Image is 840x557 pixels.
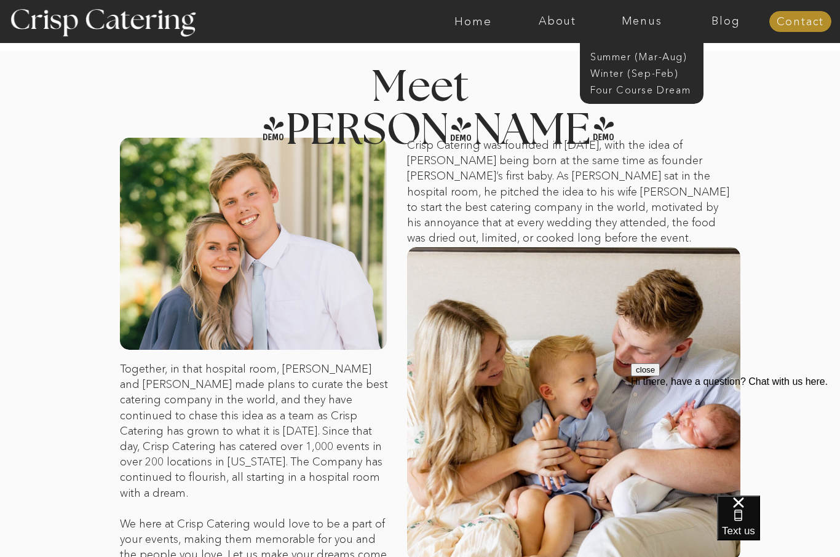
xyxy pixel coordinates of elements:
a: Winter (Sep-Feb) [590,66,691,78]
a: Contact [769,16,831,28]
iframe: podium webchat widget prompt [631,363,840,511]
a: About [515,15,600,28]
p: Together, in that hospital room, [PERSON_NAME] and [PERSON_NAME] made plans to curate the best ca... [120,361,390,529]
a: Home [431,15,515,28]
a: Summer (Mar-Aug) [590,50,700,61]
h2: Meet [PERSON_NAME] [261,66,579,115]
p: Crisp Catering was founded in [DATE], with the idea of [PERSON_NAME] being born at the same time ... [407,138,733,247]
iframe: podium webchat widget bubble [717,496,840,557]
a: Four Course Dream [590,83,700,95]
a: Menus [600,15,684,28]
a: Blog [684,15,768,28]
